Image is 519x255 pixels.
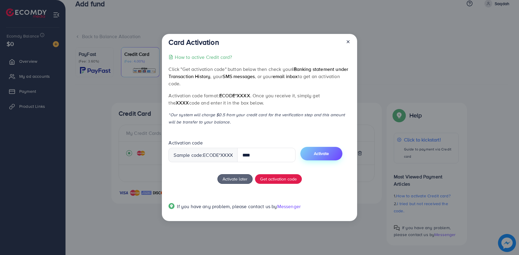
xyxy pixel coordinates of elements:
[273,73,298,80] span: email inbox
[168,38,219,47] h3: Card Activation
[300,147,342,160] button: Activate
[168,111,350,126] p: *Our system will charge $0.5 from your credit card for the verification step and this amount will...
[168,65,350,87] p: Click "Get activation code" button below then check your , your , or your to get an activation code.
[217,174,253,184] button: Activate later
[223,176,247,182] span: Activate later
[168,139,202,146] label: Activation code
[219,92,250,99] span: ecode*XXXX
[223,73,255,80] span: SMS messages
[277,203,301,210] span: Messenger
[168,92,350,106] p: Activation code format: . Once you receive it, simply get the code and enter it in the box below.
[176,99,189,106] span: XXXX
[314,150,329,156] span: Activate
[260,176,297,182] span: Get activation code
[177,203,277,210] span: If you have any problem, please contact us by
[168,203,175,209] img: Popup guide
[168,148,238,162] div: Sample code: *XXXX
[168,66,348,80] span: iBanking statement under Transaction History
[203,152,219,159] span: ecode
[255,174,302,184] button: Get activation code
[175,53,232,61] p: How to active Credit card?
